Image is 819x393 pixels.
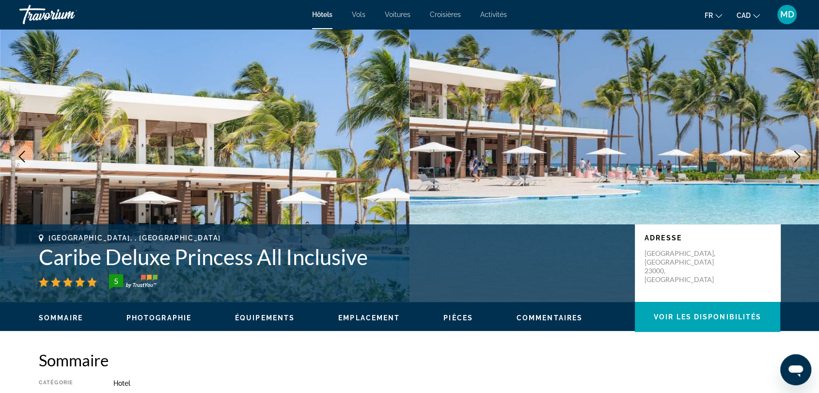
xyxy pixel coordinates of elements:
[780,354,811,385] iframe: Bouton de lancement de la fenêtre de messagerie
[109,274,157,290] img: trustyou-badge-hor.svg
[352,11,365,18] a: Vols
[705,8,722,22] button: Change language
[737,12,751,19] span: CAD
[480,11,507,18] a: Activités
[19,2,116,27] a: Travorium
[39,350,780,370] h2: Sommaire
[443,314,473,322] button: Pièces
[645,234,771,242] p: Adresse
[338,314,400,322] button: Emplacement
[645,249,722,284] p: [GEOGRAPHIC_DATA], [GEOGRAPHIC_DATA] 23000, [GEOGRAPHIC_DATA]
[654,313,761,321] span: Voir les disponibilités
[517,314,583,322] button: Commentaires
[113,379,780,387] div: Hotel
[312,11,332,18] a: Hôtels
[737,8,760,22] button: Change currency
[385,11,410,18] a: Voitures
[39,314,83,322] button: Sommaire
[48,234,221,242] span: [GEOGRAPHIC_DATA], , [GEOGRAPHIC_DATA]
[10,144,34,169] button: Previous image
[106,275,126,287] div: 5
[39,244,625,269] h1: Caribe Deluxe Princess All Inclusive
[780,10,794,19] span: MD
[705,12,713,19] span: fr
[774,4,800,25] button: User Menu
[430,11,461,18] a: Croisières
[126,314,191,322] button: Photographie
[235,314,295,322] button: Équipements
[39,379,89,387] div: Catégorie
[785,144,809,169] button: Next image
[635,302,780,332] button: Voir les disponibilités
